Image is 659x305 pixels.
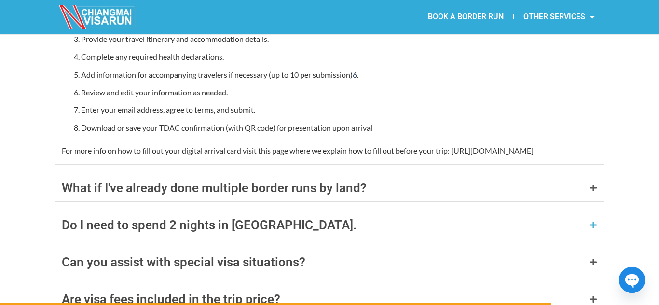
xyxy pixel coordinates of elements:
[329,6,604,28] nav: Menu
[81,121,597,134] p: Download or save your TDAC confirmation (with QR code) for presentation upon arrival
[81,50,597,63] p: Complete any required health declarations.
[81,68,597,81] p: Add information for accompanying travelers if necessary (up to 10 per submission) .
[81,32,597,45] p: Provide your travel itinerary and accommodation details.
[81,86,597,99] p: Review and edit your information as needed.
[418,6,513,28] a: BOOK A BORDER RUN
[62,182,367,194] div: What if I've already done multiple border runs by land?
[81,103,597,116] p: Enter your email address, agree to terms, and submit.
[514,6,604,28] a: OTHER SERVICES
[62,256,305,268] div: Can you assist with special visa situations?
[62,144,597,157] p: For more info on how to fill out your digital arrival card visit this page where we explain how t...
[62,219,357,231] div: Do I need to spend 2 nights in [GEOGRAPHIC_DATA].
[353,70,357,79] a: Welcome to Guide - Thailand Digital Arrival Card - Immigration Bureau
